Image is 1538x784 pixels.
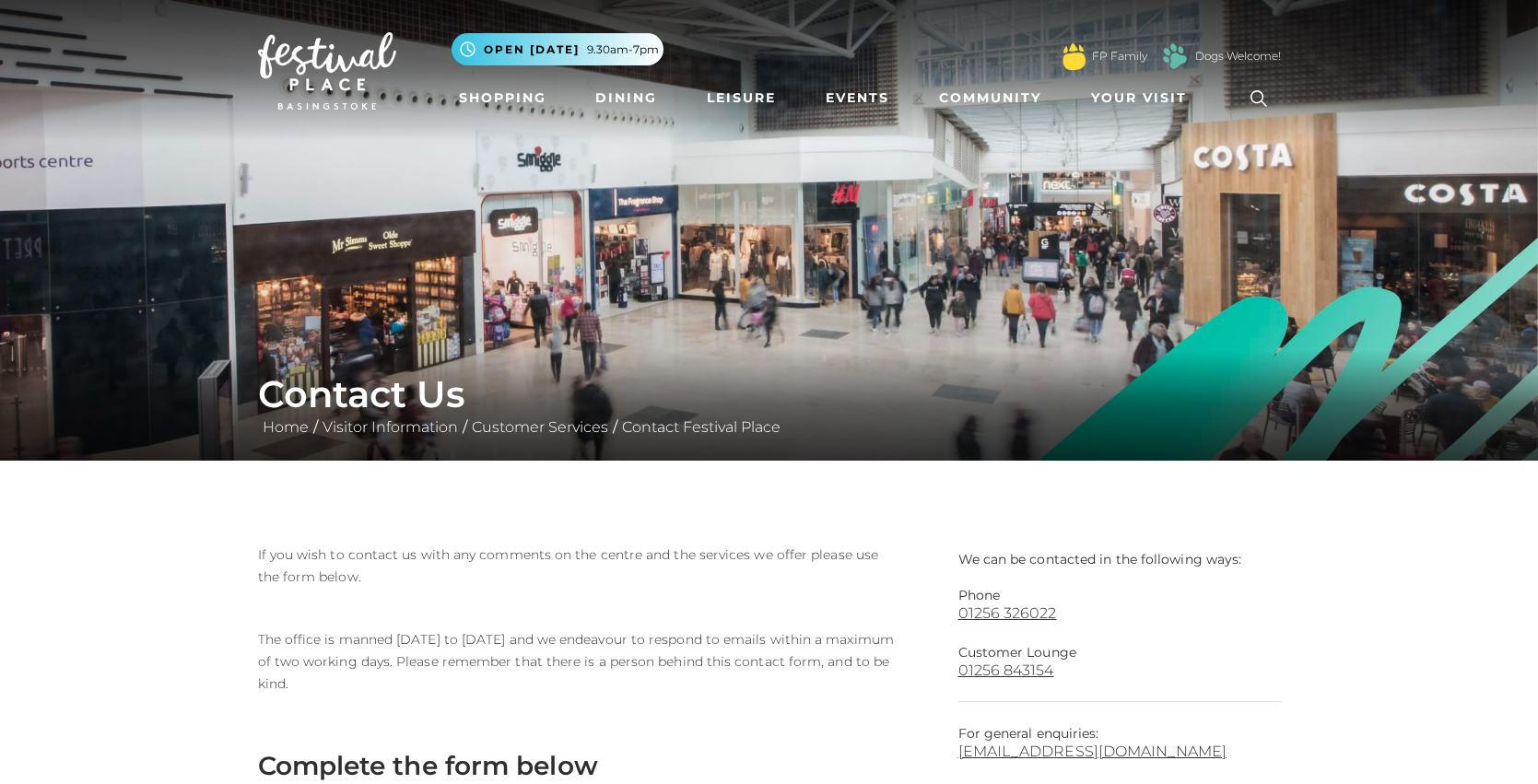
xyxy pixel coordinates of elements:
p: Customer Lounge [958,644,1281,661]
a: 01256 326022 [958,604,1281,622]
a: Home [258,418,313,436]
p: Phone [958,587,1281,604]
div: / / / [244,372,1295,439]
p: The office is manned [DATE] to [DATE] and we endeavour to respond to emails within a maximum of t... [258,628,900,695]
h1: Contact Us [258,372,1281,416]
a: Events [818,81,897,115]
a: FP Family [1092,48,1147,64]
p: We can be contacted in the following ways: [958,544,1281,568]
a: Community [932,81,1049,115]
span: Open [DATE] [484,41,580,58]
span: 9.30am-7pm [587,41,659,58]
a: 01256 843154 [958,661,1281,679]
p: For general enquiries: [958,725,1281,760]
button: Open [DATE] 9.30am-7pm [452,33,663,65]
a: Your Visit [1084,81,1203,115]
span: Your Visit [1091,88,1187,108]
a: Dining [588,81,664,115]
p: If you wish to contact us with any comments on the centre and the services we offer please use th... [258,544,900,588]
h3: Complete the form below [258,750,900,781]
a: Contact Festival Place [617,418,785,436]
img: Festival Place Logo [258,32,396,110]
a: Dogs Welcome! [1195,48,1281,64]
a: Shopping [452,81,554,115]
a: [EMAIL_ADDRESS][DOMAIN_NAME] [958,743,1281,760]
a: Customer Services [467,418,613,436]
a: Visitor Information [318,418,463,436]
a: Leisure [699,81,783,115]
